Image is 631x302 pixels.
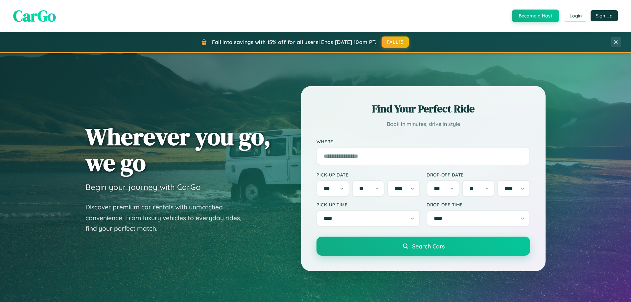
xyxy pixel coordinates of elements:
button: Login [564,10,587,22]
label: Pick-up Time [316,202,420,207]
p: Discover premium car rentals with unmatched convenience. From luxury vehicles to everyday rides, ... [85,202,250,234]
span: CarGo [13,5,56,27]
button: Search Cars [316,237,530,256]
button: Become a Host [512,10,559,22]
h2: Find Your Perfect Ride [316,102,530,116]
span: Fall into savings with 15% off for all users! Ends [DATE] 10am PT. [212,39,377,45]
p: Book in minutes, drive in style [316,119,530,129]
label: Pick-up Date [316,172,420,177]
button: FALL15 [382,36,409,48]
h3: Begin your journey with CarGo [85,182,201,192]
label: Drop-off Date [427,172,530,177]
button: Sign Up [591,10,618,21]
label: Drop-off Time [427,202,530,207]
span: Search Cars [412,243,445,250]
label: Where [316,139,530,144]
h1: Wherever you go, we go [85,124,271,175]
